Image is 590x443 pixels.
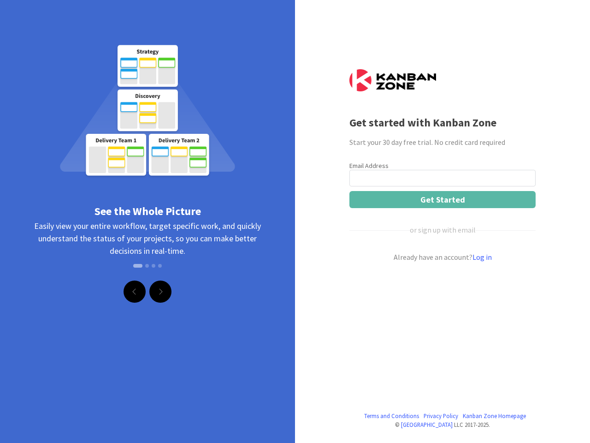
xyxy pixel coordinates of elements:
button: Slide 3 [152,259,155,272]
div: Easily view your entire workflow, target specific work, and quickly understand the status of your... [32,220,263,280]
div: Already have an account? [349,251,536,263]
a: Kanban Zone Homepage [463,412,526,420]
img: Kanban Zone [349,69,436,91]
button: Slide 2 [145,259,149,272]
a: Privacy Policy [424,412,458,420]
a: [GEOGRAPHIC_DATA] [401,421,453,428]
label: Email Address [349,162,389,170]
div: See the Whole Picture [32,203,263,220]
a: Terms and Conditions [364,412,419,420]
div: or sign up with email [410,224,476,235]
button: Slide 4 [158,259,162,272]
div: © LLC 2017- 2025 . [349,420,536,429]
div: Start your 30 day free trial. No credit card required [349,137,536,148]
button: Get Started [349,191,536,208]
b: Get started with Kanban Zone [349,115,496,130]
a: Log in [472,252,492,262]
button: Slide 1 [133,264,142,268]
